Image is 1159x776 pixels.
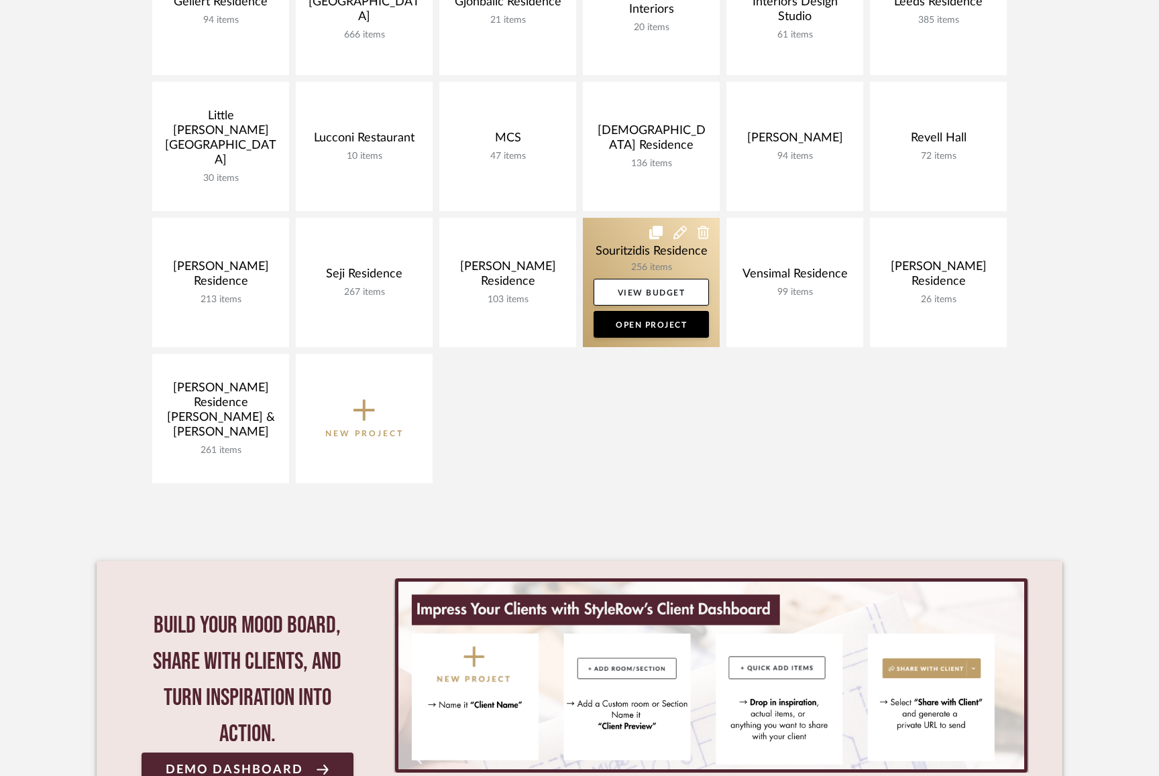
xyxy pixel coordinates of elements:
p: New Project [325,427,404,440]
div: 94 items [737,151,852,162]
div: 0 [394,578,1029,773]
div: 21 items [450,15,565,26]
div: 213 items [163,294,278,306]
div: 47 items [450,151,565,162]
button: New Project [296,354,433,483]
div: MCS [450,131,565,151]
div: Seji Residence [307,267,422,287]
div: Little [PERSON_NAME][GEOGRAPHIC_DATA] [163,109,278,173]
div: [DEMOGRAPHIC_DATA] Residence [594,123,709,158]
div: 30 items [163,173,278,184]
div: 72 items [881,151,996,162]
div: 26 items [881,294,996,306]
div: [PERSON_NAME] [737,131,852,151]
div: 261 items [163,445,278,456]
div: 94 items [163,15,278,26]
div: [PERSON_NAME] Residence [881,259,996,294]
div: Build your mood board, share with clients, and turn inspiration into action. [142,608,353,753]
div: Revell Hall [881,131,996,151]
div: 267 items [307,287,422,298]
div: [PERSON_NAME] Residence [163,259,278,294]
div: 385 items [881,15,996,26]
div: Lucconi Restaurant [307,131,422,151]
div: 10 items [307,151,422,162]
div: [PERSON_NAME] Residence [450,259,565,294]
div: 103 items [450,294,565,306]
div: 136 items [594,158,709,170]
div: Vensimal Residence [737,267,852,287]
img: StyleRow_Client_Dashboard_Banner__1_.png [398,582,1024,769]
div: 666 items [307,29,422,41]
span: Demo Dashboard [166,763,303,776]
div: 99 items [737,287,852,298]
div: 61 items [737,29,852,41]
a: View Budget [594,279,709,306]
div: 20 items [594,22,709,34]
div: [PERSON_NAME] Residence [PERSON_NAME] & [PERSON_NAME] [163,381,278,445]
a: Open Project [594,311,709,338]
